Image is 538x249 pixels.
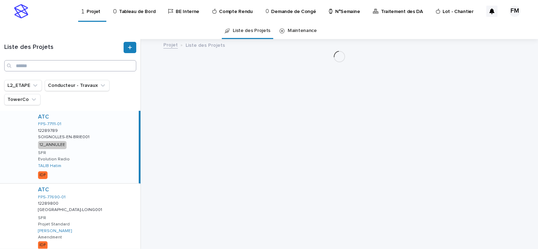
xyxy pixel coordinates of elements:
[4,44,122,51] h1: Liste des Projets
[38,122,61,127] a: FPS-77111-01
[38,164,61,168] a: TALIB Hatim
[45,80,110,91] button: Conducteur - Travaux
[509,6,520,17] div: FM
[233,23,270,39] a: Liste des Projets
[288,23,317,39] a: Maintenance
[38,241,48,249] div: IDF
[38,151,46,155] p: SFR
[38,235,62,240] p: Amendment
[38,141,67,149] div: 12_ANNULEE
[38,222,70,227] p: Projet Standard
[38,200,60,206] p: 12289800
[38,114,49,120] a: ATC
[38,157,70,162] p: Evolution Radio
[4,94,40,105] button: TowerCo
[38,206,104,212] p: [GEOGRAPHIC_DATA]-LOING001
[163,40,178,49] a: Projet
[38,229,72,234] a: [PERSON_NAME]
[38,127,59,133] p: 12289789
[38,171,48,179] div: IDF
[4,80,42,91] button: L2_ETAPE
[14,4,28,18] img: stacker-logo-s-only.png
[38,216,46,221] p: SFR
[4,60,136,71] input: Search
[38,186,49,193] a: ATC
[38,195,65,200] a: FPS-77690-01
[38,133,91,140] p: SOIGNOLLES-EN-BRIE001
[186,41,225,49] p: Liste des Projets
